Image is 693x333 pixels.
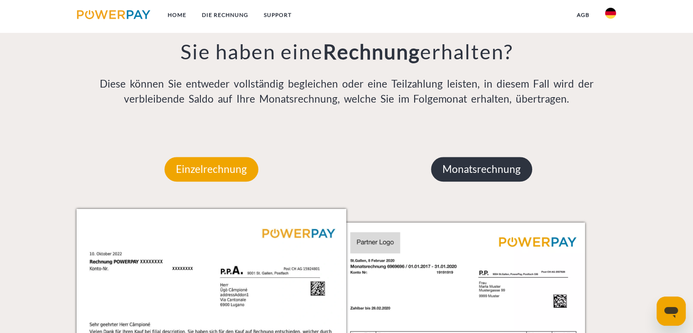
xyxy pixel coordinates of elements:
[77,76,616,107] p: Diese können Sie entweder vollständig begleichen oder eine Teilzahlung leisten, in diesem Fall wi...
[77,10,150,19] img: logo-powerpay.svg
[164,157,258,182] p: Einzelrechnung
[569,7,597,23] a: agb
[431,157,532,182] p: Monatsrechnung
[657,297,686,326] iframe: Schaltfläche zum Öffnen des Messaging-Fensters
[194,7,256,23] a: DIE RECHNUNG
[256,7,299,23] a: SUPPORT
[77,39,616,64] h3: Sie haben eine erhalten?
[605,8,616,19] img: de
[160,7,194,23] a: Home
[323,39,420,64] b: Rechnung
